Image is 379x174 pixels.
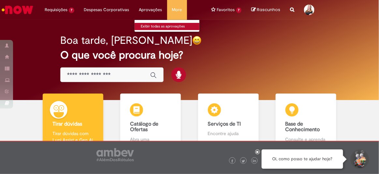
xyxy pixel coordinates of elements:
[231,160,234,163] img: logo_footer_facebook.png
[242,160,245,163] img: logo_footer_twitter.png
[34,94,112,156] a: Tirar dúvidas Tirar dúvidas com Lupi Assist e Gen Ai
[192,36,202,45] img: happy-face.png
[135,23,206,30] a: Exibir todas as aprovações
[60,35,192,46] h2: Boa tarde, [PERSON_NAME]
[190,94,267,156] a: Serviços de TI Encontre ajuda
[208,130,249,137] p: Encontre ajuda
[1,3,34,16] img: ServiceNow
[60,49,319,61] h2: O que você procura hoje?
[257,7,280,13] span: Rascunhos
[262,149,343,169] div: Oi, como posso te ajudar hoje?
[172,7,182,13] span: More
[251,7,280,13] a: No momento, sua lista de rascunhos tem 0 Itens
[139,7,162,13] span: Aprovações
[217,7,235,13] span: Favoritos
[84,7,129,13] span: Despesas Corporativas
[130,121,158,133] b: Catálogo de Ofertas
[69,8,74,13] span: 7
[285,136,327,143] p: Consulte e aprenda
[350,149,369,169] button: Iniciar Conversa de Suporte
[96,148,134,161] img: logo_footer_ambev_rotulo_gray.png
[253,159,256,163] img: logo_footer_linkedin.png
[45,7,67,13] span: Requisições
[52,130,94,143] p: Tirar dúvidas com Lupi Assist e Gen Ai
[112,94,189,156] a: Catálogo de Ofertas Abra uma solicitação
[208,121,241,127] b: Serviços de TI
[130,136,171,149] p: Abra uma solicitação
[236,8,242,13] span: 7
[134,20,200,32] ul: Aprovações
[285,121,320,133] b: Base de Conhecimento
[52,121,82,127] b: Tirar dúvidas
[267,94,345,156] a: Base de Conhecimento Consulte e aprenda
